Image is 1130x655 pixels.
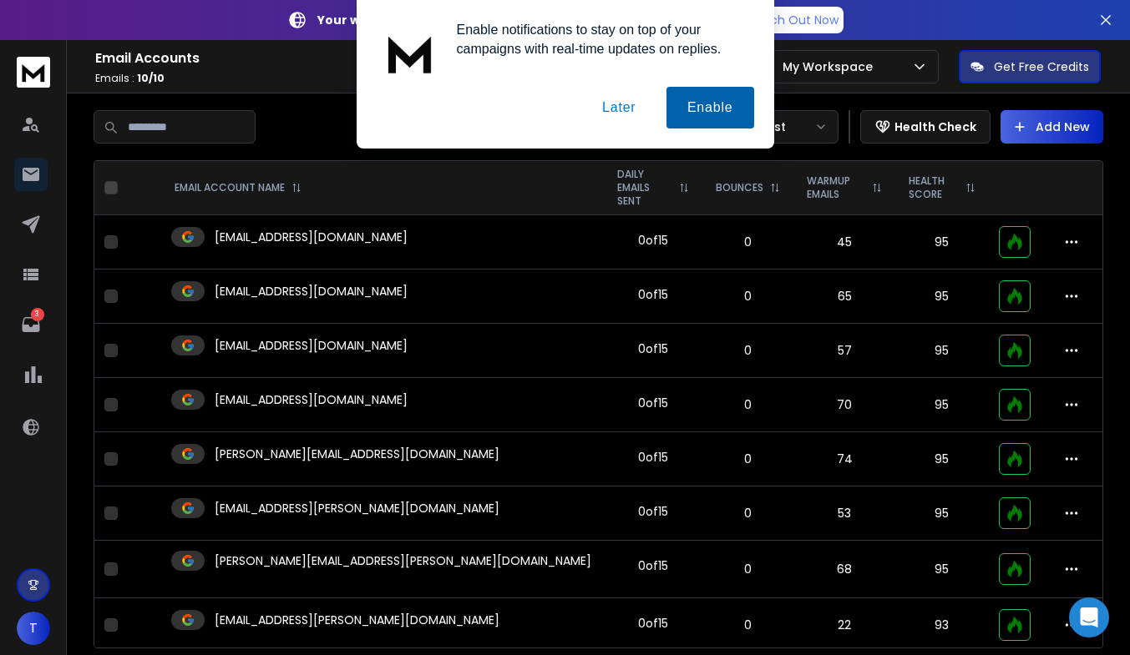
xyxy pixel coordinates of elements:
button: Later [581,87,656,128]
td: 95 [895,270,989,324]
p: WARMUP EMAILS [807,174,864,201]
td: 53 [793,486,894,541]
p: [EMAIL_ADDRESS][DOMAIN_NAME] [215,391,408,408]
td: 65 [793,270,894,324]
p: [PERSON_NAME][EMAIL_ADDRESS][PERSON_NAME][DOMAIN_NAME] [215,552,591,569]
p: 0 [712,561,783,577]
p: HEALTH SCORE [909,174,959,201]
td: 57 [793,324,894,378]
p: [EMAIL_ADDRESS][PERSON_NAME][DOMAIN_NAME] [215,500,499,516]
button: T [17,612,50,645]
div: Open Intercom Messenger [1069,597,1109,637]
div: EMAIL ACCOUNT NAME [175,181,302,194]
div: 0 of 15 [638,340,668,357]
p: [EMAIL_ADDRESS][DOMAIN_NAME] [215,229,408,245]
div: 0 of 15 [638,557,668,574]
td: 95 [895,486,989,541]
p: [EMAIL_ADDRESS][DOMAIN_NAME] [215,283,408,300]
p: 3 [31,308,44,321]
td: 74 [793,432,894,486]
div: 0 of 15 [638,395,668,411]
p: 0 [712,505,783,521]
td: 68 [793,541,894,598]
p: 0 [712,451,783,467]
div: Enable notifications to stay on top of your campaigns with real-time updates on replies. [443,20,754,58]
td: 95 [895,324,989,378]
p: [PERSON_NAME][EMAIL_ADDRESS][DOMAIN_NAME] [215,446,499,462]
td: 70 [793,378,894,432]
a: 3 [14,308,48,341]
div: 0 of 15 [638,449,668,466]
div: 0 of 15 [638,615,668,632]
div: 0 of 15 [638,232,668,249]
p: 0 [712,396,783,413]
p: 0 [712,617,783,633]
td: 93 [895,598,989,652]
td: 95 [895,432,989,486]
p: [EMAIL_ADDRESS][PERSON_NAME][DOMAIN_NAME] [215,612,499,628]
td: 95 [895,378,989,432]
p: 0 [712,234,783,250]
td: 95 [895,541,989,598]
div: 0 of 15 [638,286,668,303]
button: Enable [666,87,754,128]
div: 0 of 15 [638,503,668,520]
p: BOUNCES [716,181,763,194]
td: 22 [793,598,894,652]
p: 0 [712,342,783,359]
img: notification icon [377,20,443,87]
p: 0 [712,288,783,305]
p: [EMAIL_ADDRESS][DOMAIN_NAME] [215,337,408,354]
td: 95 [895,215,989,270]
p: DAILY EMAILS SENT [617,168,672,208]
td: 45 [793,215,894,270]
